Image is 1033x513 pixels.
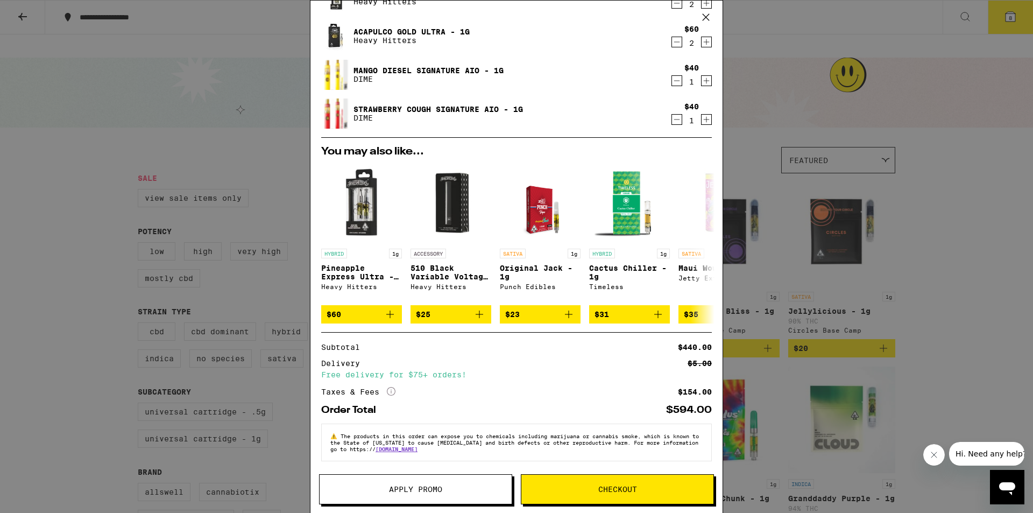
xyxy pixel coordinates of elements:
[500,249,526,258] p: SATIVA
[327,310,341,319] span: $60
[321,343,367,351] div: Subtotal
[411,163,491,243] img: Heavy Hitters - 510 Black Variable Voltage Battery & Charger
[500,283,581,290] div: Punch Edibles
[678,305,759,324] button: Add to bag
[598,486,637,493] span: Checkout
[321,163,402,243] img: Heavy Hitters - Pineapple Express Ultra - 1g
[500,305,581,324] button: Add to bag
[321,371,712,378] div: Free delivery for $75+ orders!
[321,305,402,324] button: Add to bag
[678,163,759,305] a: Open page for Maui Wowie - 1g from Jetty Extracts
[321,163,402,305] a: Open page for Pineapple Express Ultra - 1g from Heavy Hitters
[411,163,491,305] a: Open page for 510 Black Variable Voltage Battery & Charger from Heavy Hitters
[701,114,712,125] button: Increment
[688,360,712,367] div: $5.00
[684,310,698,319] span: $35
[684,39,699,47] div: 2
[353,114,523,122] p: DIME
[678,343,712,351] div: $440.00
[684,116,699,125] div: 1
[321,47,351,102] img: Mango Diesel Signature AIO - 1g
[353,75,504,83] p: DIME
[671,37,682,47] button: Decrement
[684,78,699,86] div: 1
[353,105,523,114] a: Strawberry Cough Signature AIO - 1g
[321,21,351,51] img: Acapulco Gold Ultra - 1g
[701,37,712,47] button: Increment
[500,163,581,305] a: Open page for Original Jack - 1g from Punch Edibles
[589,283,670,290] div: Timeless
[321,146,712,157] h2: You may also like...
[595,310,609,319] span: $31
[330,433,699,452] span: The products in this order can expose you to chemicals including marijuana or cannabis smoke, whi...
[923,444,945,466] iframe: Close message
[521,474,714,504] button: Checkout
[949,442,1024,466] iframe: Message from company
[321,360,367,367] div: Delivery
[411,264,491,281] p: 510 Black Variable Voltage Battery & Charger
[701,75,712,86] button: Increment
[353,66,504,75] a: Mango Diesel Signature AIO - 1g
[589,163,670,305] a: Open page for Cactus Chiller - 1g from Timeless
[684,25,699,33] div: $60
[990,470,1024,504] iframe: Button to launch messaging window
[589,305,670,324] button: Add to bag
[509,163,571,243] img: Punch Edibles - Original Jack - 1g
[321,264,402,281] p: Pineapple Express Ultra - 1g
[666,405,712,415] div: $594.00
[411,305,491,324] button: Add to bag
[416,310,430,319] span: $25
[319,474,512,504] button: Apply Promo
[505,310,520,319] span: $23
[321,387,395,397] div: Taxes & Fees
[589,163,670,243] img: Timeless - Cactus Chiller - 1g
[389,249,402,258] p: 1g
[321,283,402,290] div: Heavy Hitters
[684,102,699,111] div: $40
[376,446,418,452] a: [DOMAIN_NAME]
[589,249,615,258] p: HYBRID
[671,75,682,86] button: Decrement
[411,249,446,258] p: ACCESSORY
[678,275,759,282] div: Jetty Extracts
[678,388,712,396] div: $154.00
[684,64,699,72] div: $40
[353,36,470,45] p: Heavy Hitters
[321,405,384,415] div: Order Total
[321,86,351,140] img: Strawberry Cough Signature AIO - 1g
[6,8,77,16] span: Hi. Need any help?
[657,249,670,258] p: 1g
[411,283,491,290] div: Heavy Hitters
[589,264,670,281] p: Cactus Chiller - 1g
[568,249,581,258] p: 1g
[353,27,470,36] a: Acapulco Gold Ultra - 1g
[678,264,759,272] p: Maui Wowie - 1g
[678,249,704,258] p: SATIVA
[678,163,759,243] img: Jetty Extracts - Maui Wowie - 1g
[389,486,442,493] span: Apply Promo
[330,433,341,439] span: ⚠️
[671,114,682,125] button: Decrement
[500,264,581,281] p: Original Jack - 1g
